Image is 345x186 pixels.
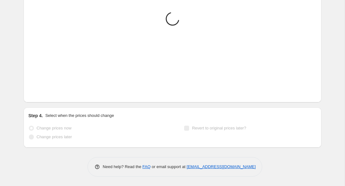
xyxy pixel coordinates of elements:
p: Select when the prices should change [45,112,114,119]
a: [EMAIL_ADDRESS][DOMAIN_NAME] [187,164,256,169]
span: Change prices now [37,126,72,130]
span: Need help? Read the [103,164,143,169]
span: Change prices later [37,134,72,139]
span: or email support at [151,164,187,169]
h2: Step 4. [29,112,43,119]
a: FAQ [142,164,151,169]
span: Revert to original prices later? [192,126,246,130]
